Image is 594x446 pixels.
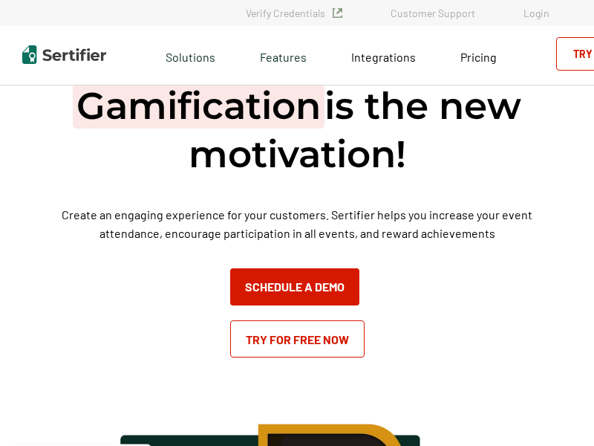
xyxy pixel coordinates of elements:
h1: is the new motivation! [12,82,582,178]
a: Pricing [460,46,497,65]
img: Verified [333,8,342,18]
span: Gamification [73,83,324,129]
a: Customer Support [391,7,475,19]
span: Features [260,46,307,65]
img: Sertifier | Digital Credentialing Platform [22,45,106,64]
a: Login [523,7,549,19]
span: Integrations [351,50,416,64]
span: Pricing [460,50,497,64]
a: Integrations [351,46,416,65]
span: Solutions [166,46,215,65]
a: Verify Credentials [246,7,342,19]
a: Try for Free Now [230,320,365,358]
p: Create an engaging experience for your customers. Sertifier helps you increase your event attenda... [40,205,553,242]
